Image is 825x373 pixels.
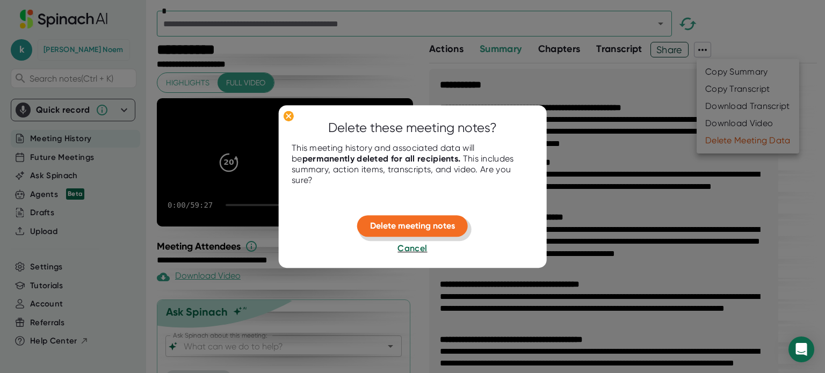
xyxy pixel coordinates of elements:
span: Delete meeting notes [370,221,455,231]
button: Delete meeting notes [357,215,468,237]
div: Open Intercom Messenger [788,337,814,362]
div: This meeting history and associated data will be This includes summary, action items, transcripts... [292,143,533,186]
span: Cancel [397,243,427,253]
button: Cancel [397,242,427,255]
b: permanently deleted for all recipients. [302,153,461,164]
div: Delete these meeting notes? [328,118,497,137]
